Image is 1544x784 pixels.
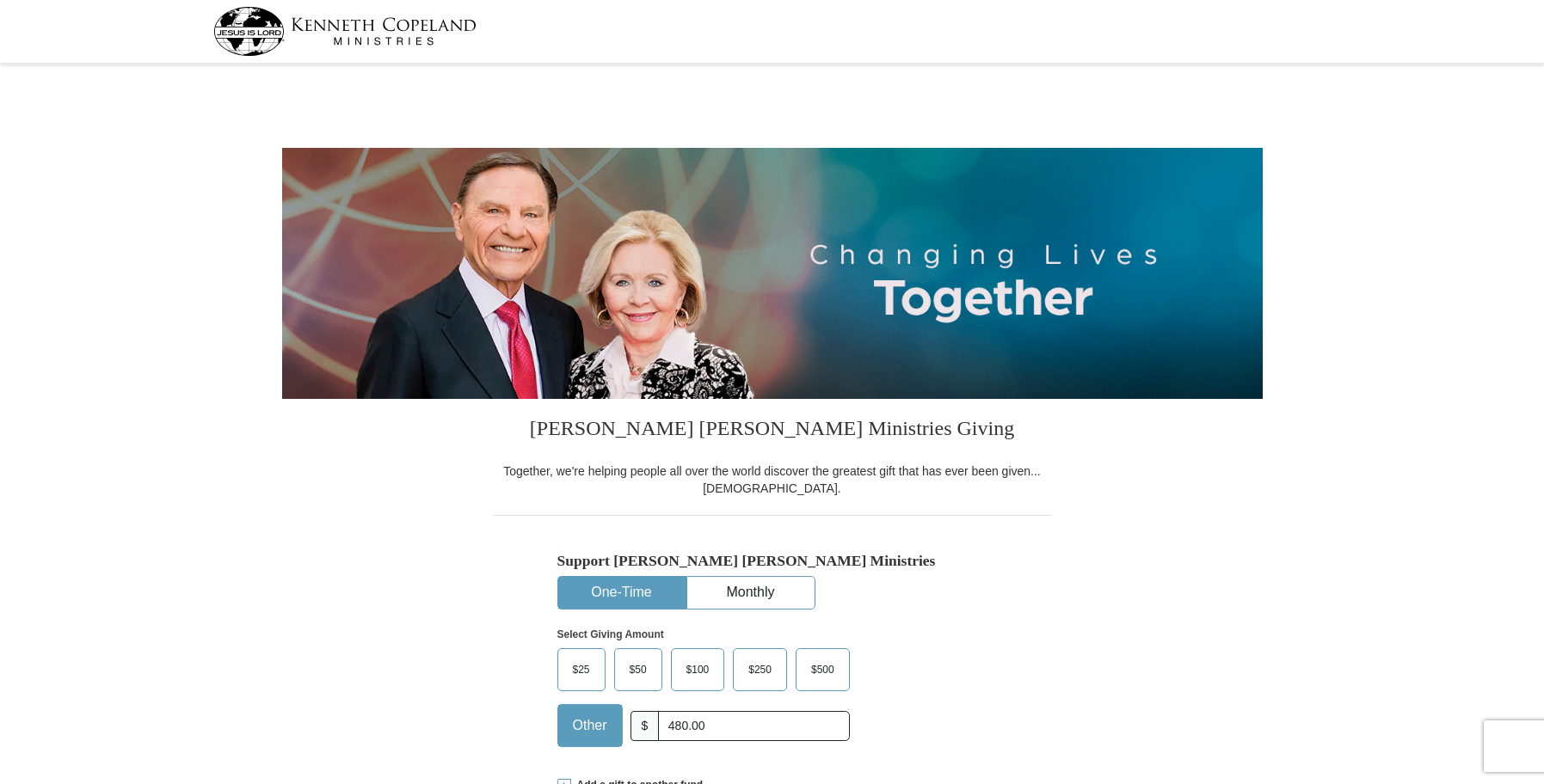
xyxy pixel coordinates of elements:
[564,713,616,738] span: Other
[631,711,660,741] span: $
[493,399,1052,462] h3: [PERSON_NAME] [PERSON_NAME] Ministries Giving
[687,577,815,609] button: Monthly
[493,462,1052,497] div: Together, we're helping people all over the world discover the greatest gift that has ever been g...
[740,657,780,683] span: $250
[621,657,655,683] span: $50
[213,7,477,56] img: kcm-header-logo.svg
[678,657,718,683] span: $100
[658,711,849,741] input: Other Amount
[557,552,987,570] h5: Support [PERSON_NAME] [PERSON_NAME] Ministries
[564,657,599,683] span: $25
[557,628,664,640] strong: Select Giving Amount
[558,577,686,609] button: One-Time
[803,657,843,683] span: $500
